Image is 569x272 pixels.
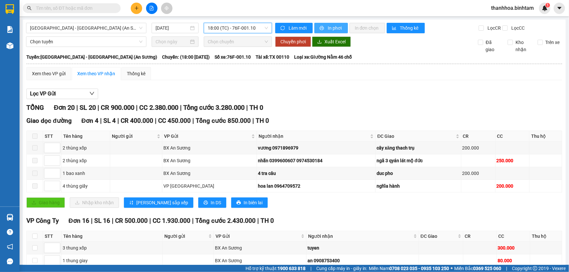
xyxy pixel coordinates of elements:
th: STT [43,131,62,142]
span: bar-chart [392,26,397,31]
span: Hỗ trợ kỹ thuật: [246,265,306,272]
input: 13/08/2025 [156,24,189,32]
span: plus [134,6,139,10]
span: ⚪️ [451,267,453,270]
div: 2 thùng xốp [63,157,109,164]
span: In DS [211,199,221,206]
span: CC 2.380.000 [139,104,178,111]
span: Chọn chuyến [208,37,268,47]
span: Người nhận [308,233,412,240]
span: ĐC Giao [377,133,454,140]
span: file-add [149,6,154,10]
span: Chọn tuyến [30,37,142,47]
button: aim [161,3,172,14]
button: bar-chartThống kê [387,23,425,33]
span: TH 0 [249,104,263,111]
th: CR [463,231,497,242]
div: BX An Sương [215,257,305,264]
input: Chọn ngày [156,38,189,45]
th: CR [461,131,496,142]
button: printerIn DS [198,197,226,208]
span: printer [203,200,208,206]
div: tuyen [307,244,418,251]
span: Tổng cước 2.430.000 [195,217,256,224]
span: Lọc CC [509,24,526,32]
button: uploadGiao hàng [26,197,65,208]
span: copyright [533,266,537,271]
th: CC [497,231,531,242]
span: ĐC Giao [421,233,457,240]
span: printer [320,26,325,31]
button: sort-ascending[PERSON_NAME] sắp xếp [124,197,193,208]
b: Tuyến: [GEOGRAPHIC_DATA] - [GEOGRAPHIC_DATA] (An Sương) [26,54,157,60]
span: printer [236,200,241,206]
div: BX An Sương [163,170,256,177]
span: notification [7,244,13,250]
span: sort-ascending [129,200,134,206]
span: SL 20 [80,104,96,111]
button: plus [131,3,142,14]
button: downloadNhập kho nhận [70,197,119,208]
span: Người gửi [112,133,156,140]
span: Đơn 20 [54,104,75,111]
span: | [246,104,248,111]
span: | [257,217,259,224]
div: 2 thùng xốp [63,144,109,151]
div: BX An Sương [163,144,256,151]
div: cây xăng thach trụ [377,144,460,151]
span: CR 500.000 [115,217,148,224]
span: Đã giao [483,39,503,53]
span: Cung cấp máy in - giấy in: [316,265,367,272]
span: | [112,217,113,224]
img: icon-new-feature [542,5,548,11]
div: 1 bao xanh [63,170,109,177]
span: Thống kê [400,24,420,32]
div: nghĩa hành [377,182,460,190]
div: 3 thung xốp [63,244,161,251]
div: VP [GEOGRAPHIC_DATA] [163,182,256,190]
span: TH 0 [256,117,269,124]
input: Tìm tên, số ĐT hoặc mã đơn [36,5,113,12]
span: | [192,117,194,124]
span: | [100,117,102,124]
span: | [91,217,93,224]
button: caret-down [554,3,565,14]
div: nhẫn 0399600607 0974530184 [258,157,374,164]
span: Loại xe: Giường Nằm 46 chỗ [294,53,352,61]
span: | [192,217,194,224]
span: SL 4 [103,117,116,124]
span: SL 16 [94,217,110,224]
strong: 1900 633 818 [277,266,306,271]
div: hoa lan 0964709572 [258,182,374,190]
span: download [317,39,322,45]
span: | [76,104,78,111]
span: Sài Gòn - Quảng Ngãi (An Sương) [30,23,142,33]
img: warehouse-icon [7,214,13,221]
button: printerIn biên lai [231,197,268,208]
span: thanhhoa.binhtam [486,4,539,12]
div: BX An Sương [163,157,256,164]
div: 200.000 [497,182,529,190]
div: 200.000 [462,170,494,177]
div: 4 thùng giấy [63,182,109,190]
span: Trên xe [543,39,562,46]
div: 250.000 [497,157,529,164]
span: | [310,265,311,272]
span: Đơn 16 [68,217,89,224]
strong: 0708 023 035 - 0935 103 250 [389,266,449,271]
div: Thống kê [127,70,145,77]
span: VP Gửi [216,233,300,240]
span: caret-down [557,5,562,11]
span: Người nhận [259,133,369,140]
div: 300.000 [498,244,529,251]
span: sync [280,26,286,31]
th: Thu hộ [530,231,562,242]
div: 80.000 [498,257,529,264]
span: | [97,104,99,111]
span: Làm mới [289,24,307,32]
div: 4 tra câu [258,170,374,177]
div: duc pho [377,170,460,177]
div: 200.000 [462,144,494,151]
span: | [252,117,254,124]
img: warehouse-icon [7,42,13,49]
